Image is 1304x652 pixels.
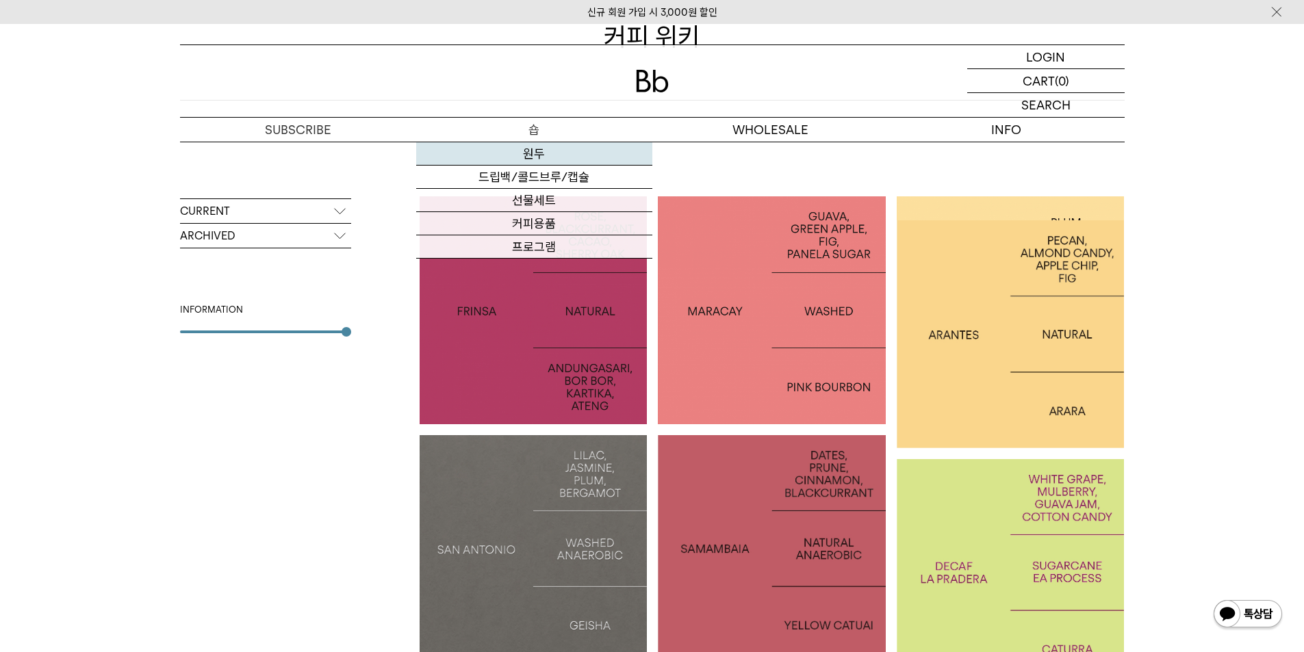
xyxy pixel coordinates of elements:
[416,212,652,235] a: 커피용품
[587,6,717,18] a: 신규 회원 가입 시 3,000원 할인
[416,142,652,166] a: 원두
[967,45,1125,69] a: LOGIN
[1026,45,1065,68] p: LOGIN
[416,118,652,142] a: 숍
[1212,599,1283,631] img: 카카오톡 채널 1:1 채팅 버튼
[897,220,1125,448] a: 브라질 아란치스BRAZIL ARANTES
[636,70,669,92] img: 로고
[967,69,1125,93] a: CART (0)
[180,118,416,142] a: SUBSCRIBE
[420,196,648,424] a: 인도네시아 프린자 내추럴INDONESIA FRINSA NATURAL
[416,189,652,212] a: 선물세트
[897,196,1125,424] a: 에티오피아 비샨 디모ETHIOPIA BISHAN DIMO
[1021,93,1071,117] p: SEARCH
[652,118,888,142] p: WHOLESALE
[658,196,886,424] a: 콜롬비아 마라카이COLOMBIA MARACAY
[180,224,351,248] p: ARCHIVED
[1055,69,1069,92] p: (0)
[180,303,351,317] div: INFORMATION
[180,199,351,224] p: CURRENT
[888,118,1125,142] p: INFO
[416,166,652,189] a: 드립백/콜드브루/캡슐
[1023,69,1055,92] p: CART
[416,235,652,259] a: 프로그램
